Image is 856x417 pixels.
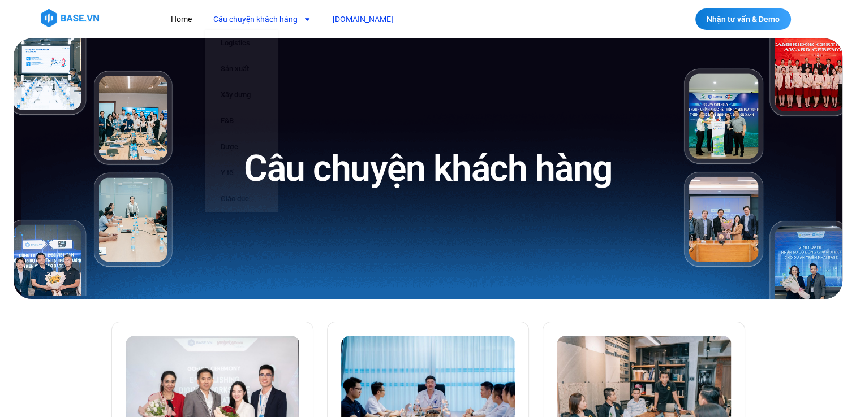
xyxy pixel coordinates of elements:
span: Nhận tư vấn & Demo [707,15,780,23]
a: Xây dựng [205,82,278,108]
a: Giáo dục [205,186,278,212]
ul: Câu chuyện khách hàng [205,30,278,212]
a: Câu chuyện khách hàng [205,9,320,30]
a: Home [162,9,200,30]
a: F&B [205,108,278,134]
nav: Menu [162,9,601,30]
a: [DOMAIN_NAME] [324,9,402,30]
a: Sản xuất [205,56,278,82]
h1: Câu chuyện khách hàng [244,145,612,192]
a: Dược [205,134,278,160]
a: Logistics [205,30,278,56]
a: Y tế [205,160,278,186]
a: Nhận tư vấn & Demo [695,8,791,30]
